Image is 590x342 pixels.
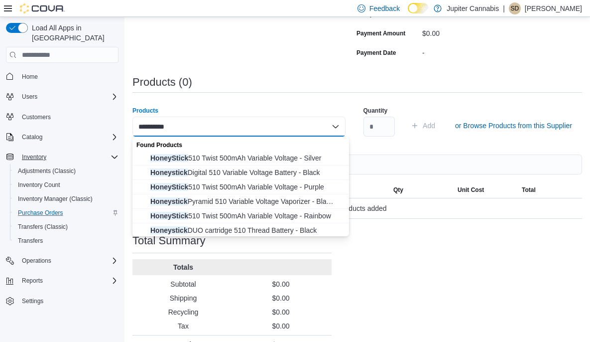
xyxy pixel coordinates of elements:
button: HoneyStick 510 Twist 500mAh Variable Voltage - Purple [132,180,349,194]
span: Adjustments (Classic) [18,167,76,175]
button: Settings [2,294,122,308]
a: Transfers [14,235,47,247]
button: Honeystick Digital 510 Variable Voltage Battery - Black [132,166,349,180]
span: or Browse Products from this Supplier [455,121,572,131]
span: Operations [18,255,118,267]
a: Home [18,71,42,83]
span: Inventory Count [14,179,118,191]
button: Inventory Count [10,178,122,192]
div: - [422,45,556,57]
button: Reports [2,274,122,288]
span: Catalog [22,133,42,141]
p: Tax [136,321,230,331]
img: Cova [20,3,65,13]
span: Feedback [369,3,400,13]
span: Inventory Manager (Classic) [14,193,118,205]
button: Inventory [2,150,122,164]
button: Honeystick Pyramid 510 Variable Voltage Vaporizer - Black [132,194,349,209]
button: Operations [18,255,55,267]
span: Inventory [18,151,118,163]
span: Load All Apps in [GEOGRAPHIC_DATA] [28,23,118,43]
span: Add [423,121,435,131]
p: $0.00 [234,279,328,289]
a: Inventory Manager (Classic) [14,193,97,205]
label: Payment Amount [356,29,405,37]
button: Unit [325,182,389,198]
span: Transfers (Classic) [18,223,68,231]
span: Purchase Orders [18,209,63,217]
span: Inventory Manager (Classic) [18,195,93,203]
div: Sara D [509,2,521,14]
a: Settings [18,295,47,307]
input: Dark Mode [408,3,429,13]
button: Reports [18,275,47,287]
nav: Complex example [6,65,118,334]
button: Users [18,91,41,103]
span: Customers [18,111,118,123]
button: Transfers (Classic) [10,220,122,234]
a: Adjustments (Classic) [14,165,80,177]
button: Home [2,69,122,83]
span: Reports [18,275,118,287]
button: Catalog [2,130,122,144]
p: Subtotal [136,279,230,289]
span: Dark Mode [408,13,408,14]
span: Qty [393,186,403,194]
p: Jupiter Cannabis [447,2,499,14]
button: Qty [389,182,454,198]
span: Transfers (Classic) [14,221,118,233]
a: Purchase Orders [14,207,67,219]
button: Purchase Orders [10,206,122,220]
button: HoneyStick 510 Twist 500mAh Variable Voltage - Rainbow [132,209,349,223]
span: Catalog [18,131,118,143]
h3: Total Summary [132,235,206,247]
button: Transfers [10,234,122,248]
span: Customers [22,113,51,121]
span: Total [522,186,536,194]
p: | [503,2,505,14]
span: Inventory [22,153,46,161]
button: Close list of options [332,123,340,131]
span: Users [22,93,37,101]
label: Quantity [363,107,388,115]
span: Reports [22,277,43,285]
p: Recycling [136,307,230,317]
p: $0.00 [234,307,328,317]
button: Inventory [18,151,50,163]
span: Adjustments (Classic) [14,165,118,177]
button: Unit Cost [454,182,518,198]
button: HoneyStick 510 Twist 500mAh Variable Voltage - Silver [132,151,349,166]
span: Home [22,73,38,81]
button: Adjustments (Classic) [10,164,122,178]
p: [PERSON_NAME] [525,2,582,14]
label: Payment Date [356,49,396,57]
h3: Products (0) [132,76,192,88]
div: Found Products [132,137,349,151]
span: Settings [22,297,43,305]
label: Products [132,107,158,115]
button: Operations [2,254,122,268]
p: Totals [136,262,230,272]
p: $0.00 [234,293,328,303]
p: Shipping [136,293,230,303]
p: $0.00 [234,321,328,331]
a: Customers [18,111,55,123]
span: Transfers [14,235,118,247]
button: Add [407,116,439,136]
span: Unit Cost [458,186,484,194]
button: Customers [2,110,122,124]
button: or Browse Products from this Supplier [451,116,576,136]
span: Settings [18,295,118,307]
span: Operations [22,257,51,265]
a: Inventory Count [14,179,64,191]
button: Honeystick DUO cartridge 510 Thread Battery - Black [132,223,349,238]
a: Transfers (Classic) [14,221,72,233]
button: Total [518,182,582,198]
span: Home [18,70,118,82]
span: Purchase Orders [14,207,118,219]
span: Users [18,91,118,103]
button: Inventory Manager (Classic) [10,192,122,206]
button: Users [2,90,122,104]
span: No products added [328,202,386,214]
span: Transfers [18,237,43,245]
